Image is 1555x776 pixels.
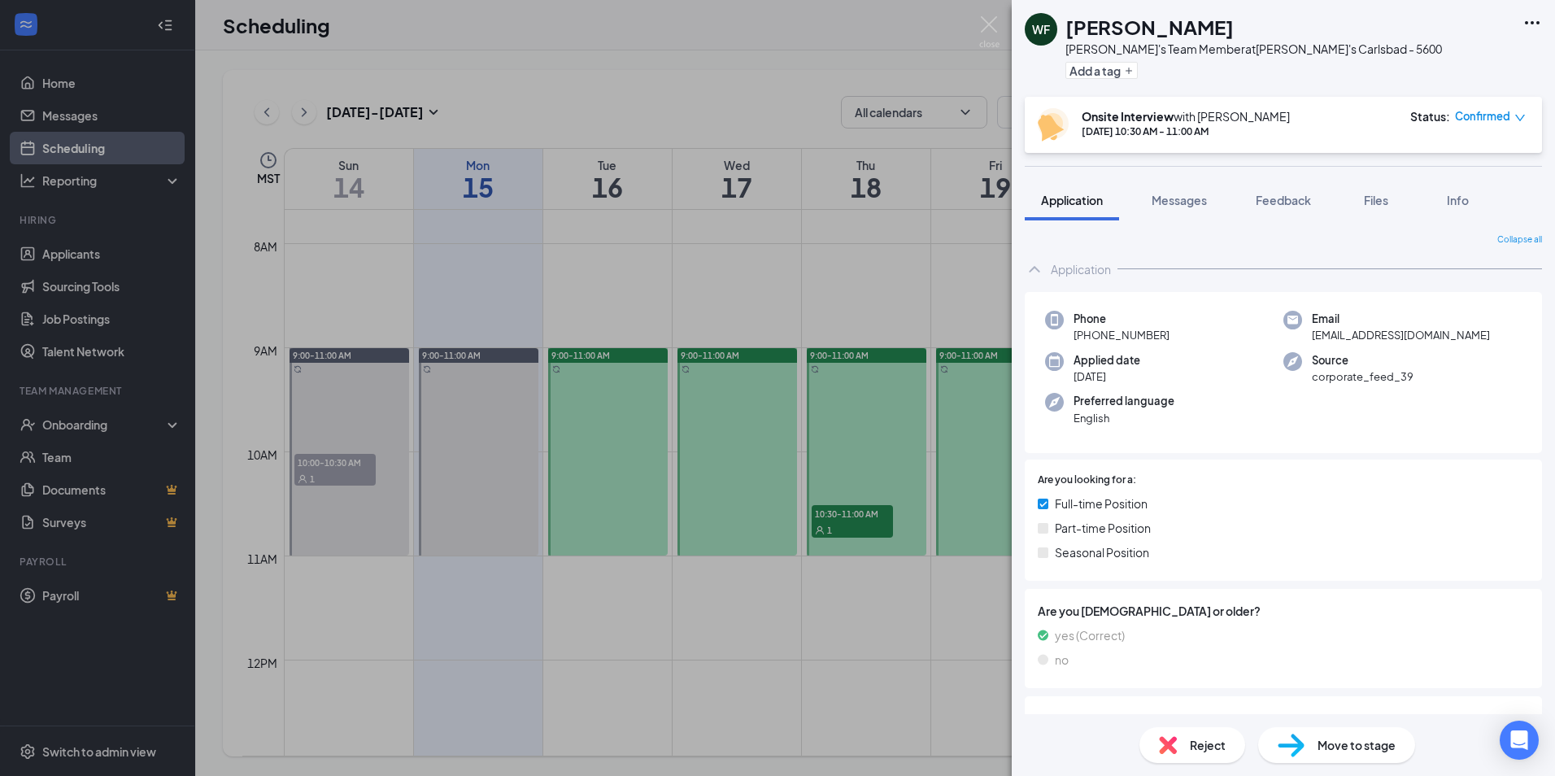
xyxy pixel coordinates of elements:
[1065,41,1442,57] div: [PERSON_NAME]'s Team Member at [PERSON_NAME]'s Carlsbad - 5600
[1074,327,1170,343] span: [PHONE_NUMBER]
[1082,109,1174,124] b: Onsite Interview
[1312,352,1413,368] span: Source
[1514,112,1526,124] span: down
[1447,193,1469,207] span: Info
[1032,21,1050,37] div: WF
[1074,393,1174,409] span: Preferred language
[1055,495,1148,512] span: Full-time Position
[1025,259,1044,279] svg: ChevronUp
[1055,626,1125,644] span: yes (Correct)
[1312,327,1490,343] span: [EMAIL_ADDRESS][DOMAIN_NAME]
[1152,193,1207,207] span: Messages
[1041,193,1103,207] span: Application
[1055,543,1149,561] span: Seasonal Position
[1038,709,1529,727] span: Are you legally eligible to work in the [GEOGRAPHIC_DATA]?
[1410,108,1450,124] div: Status :
[1318,736,1396,754] span: Move to stage
[1082,124,1290,138] div: [DATE] 10:30 AM - 11:00 AM
[1312,368,1413,385] span: corporate_feed_39
[1065,13,1234,41] h1: [PERSON_NAME]
[1055,651,1069,669] span: no
[1051,261,1111,277] div: Application
[1500,721,1539,760] div: Open Intercom Messenger
[1124,66,1134,76] svg: Plus
[1074,352,1140,368] span: Applied date
[1055,519,1151,537] span: Part-time Position
[1065,62,1138,79] button: PlusAdd a tag
[1074,311,1170,327] span: Phone
[1190,736,1226,754] span: Reject
[1455,108,1510,124] span: Confirmed
[1074,410,1174,426] span: English
[1256,193,1311,207] span: Feedback
[1082,108,1290,124] div: with [PERSON_NAME]
[1038,473,1136,488] span: Are you looking for a:
[1522,13,1542,33] svg: Ellipses
[1497,233,1542,246] span: Collapse all
[1038,602,1529,620] span: Are you [DEMOGRAPHIC_DATA] or older?
[1074,368,1140,385] span: [DATE]
[1364,193,1388,207] span: Files
[1312,311,1490,327] span: Email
